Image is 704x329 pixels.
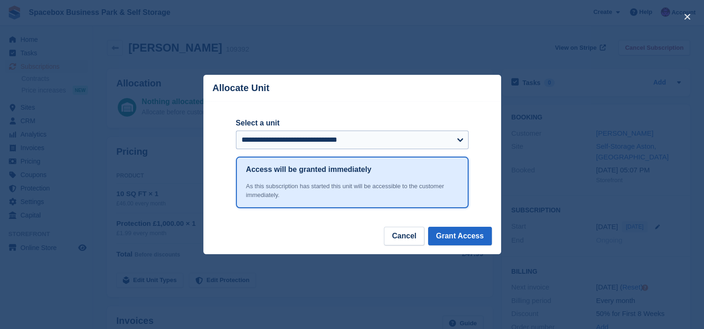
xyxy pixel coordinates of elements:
label: Select a unit [236,118,469,129]
button: Cancel [384,227,424,245]
p: Allocate Unit [213,83,269,93]
button: Grant Access [428,227,492,245]
div: As this subscription has started this unit will be accessible to the customer immediately. [246,182,458,200]
h1: Access will be granted immediately [246,164,371,175]
button: close [680,9,695,24]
